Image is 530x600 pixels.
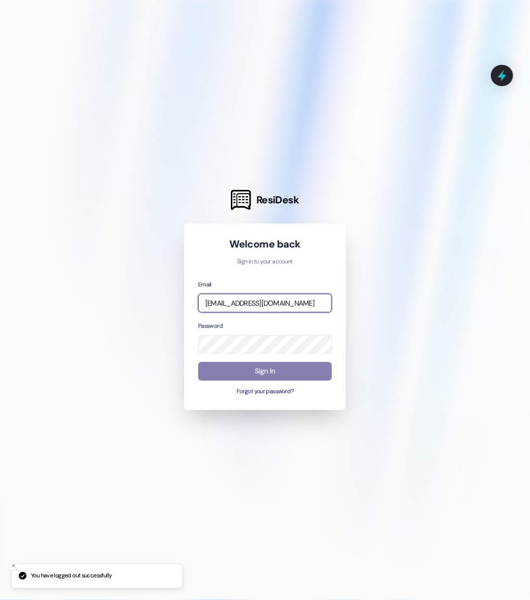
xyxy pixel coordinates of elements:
[31,572,112,581] p: You have logged out successfully
[9,561,18,571] button: Close toast
[198,258,332,266] p: Sign in to your account
[198,322,223,330] label: Password
[256,193,299,207] span: ResiDesk
[231,190,251,210] img: ResiDesk Logo
[198,281,212,288] label: Email
[198,387,332,396] button: Forgot your password?
[198,237,332,251] h1: Welcome back
[198,294,332,312] input: name@example.com
[198,362,332,381] button: Sign In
